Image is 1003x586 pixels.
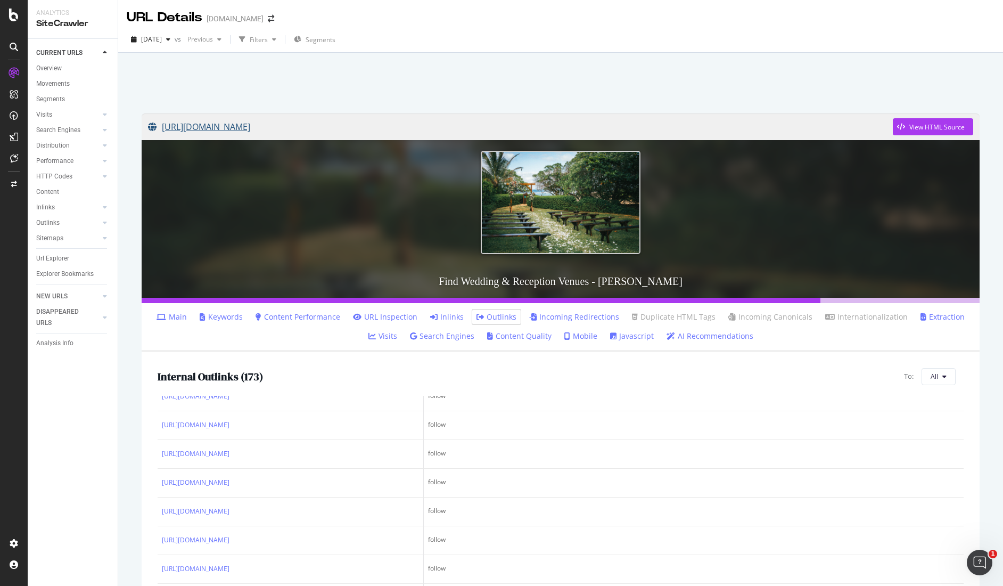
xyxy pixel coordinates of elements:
[931,372,938,381] span: All
[424,440,964,469] td: follow
[127,9,202,27] div: URL Details
[487,331,552,341] a: Content Quality
[142,265,980,298] h3: Find Wedding & Reception Venues - [PERSON_NAME]
[36,94,110,105] a: Segments
[36,63,110,74] a: Overview
[36,78,110,89] a: Movements
[207,13,264,24] div: [DOMAIN_NAME]
[893,118,973,135] button: View HTML Source
[290,31,340,48] button: Segments
[36,233,63,244] div: Sitemaps
[162,564,229,574] a: [URL][DOMAIN_NAME]
[476,312,516,322] a: Outlinks
[36,47,83,59] div: CURRENT URLS
[250,35,268,44] div: Filters
[36,156,73,167] div: Performance
[36,140,100,151] a: Distribution
[158,371,263,382] h2: Internal Outlinks ( 173 )
[36,291,68,302] div: NEW URLS
[36,109,100,120] a: Visits
[36,186,59,198] div: Content
[162,449,229,459] a: [URL][DOMAIN_NAME]
[36,171,72,182] div: HTTP Codes
[183,35,213,44] span: Previous
[430,312,464,322] a: Inlinks
[36,47,100,59] a: CURRENT URLS
[481,151,640,254] img: Find Wedding & Reception Venues - Zola
[162,391,229,402] a: [URL][DOMAIN_NAME]
[920,312,965,322] a: Extraction
[36,253,110,264] a: Url Explorer
[36,338,73,349] div: Analysis Info
[564,331,597,341] a: Mobile
[36,125,100,136] a: Search Engines
[529,312,619,322] a: Incoming Redirections
[36,268,110,280] a: Explorer Bookmarks
[162,535,229,546] a: [URL][DOMAIN_NAME]
[36,306,90,329] div: DISAPPEARED URLS
[610,331,654,341] a: Javascript
[922,368,956,385] button: All
[410,331,474,341] a: Search Engines
[36,156,100,167] a: Performance
[36,125,80,136] div: Search Engines
[36,306,100,329] a: DISAPPEARED URLS
[36,94,65,105] div: Segments
[667,331,753,341] a: AI Recommendations
[200,312,243,322] a: Keywords
[424,498,964,526] td: follow
[36,202,100,213] a: Inlinks
[728,312,812,322] a: Incoming Canonicals
[183,31,226,48] button: Previous
[36,291,100,302] a: NEW URLS
[36,109,52,120] div: Visits
[157,312,187,322] a: Main
[268,15,274,22] div: arrow-right-arrow-left
[36,217,100,229] a: Outlinks
[909,123,965,132] div: View HTML Source
[36,171,100,182] a: HTTP Codes
[424,555,964,584] td: follow
[36,78,70,89] div: Movements
[424,526,964,555] td: follow
[36,217,60,229] div: Outlinks
[36,202,55,213] div: Inlinks
[353,312,417,322] a: URL Inspection
[825,312,908,322] a: Internationalization
[127,31,175,48] button: [DATE]
[36,63,62,74] div: Overview
[424,469,964,498] td: follow
[904,371,914,381] span: To:
[424,411,964,440] td: follow
[162,506,229,517] a: [URL][DOMAIN_NAME]
[256,312,340,322] a: Content Performance
[36,9,109,18] div: Analytics
[967,550,992,575] iframe: Intercom live chat
[989,550,997,558] span: 1
[162,420,229,430] a: [URL][DOMAIN_NAME]
[36,18,109,30] div: SiteCrawler
[36,186,110,198] a: Content
[235,31,281,48] button: Filters
[368,331,397,341] a: Visits
[424,382,964,411] td: follow
[36,140,70,151] div: Distribution
[306,35,335,44] span: Segments
[141,35,162,44] span: 2025 Aug. 25th
[175,35,183,44] span: vs
[36,268,94,280] div: Explorer Bookmarks
[162,477,229,488] a: [URL][DOMAIN_NAME]
[36,233,100,244] a: Sitemaps
[36,253,69,264] div: Url Explorer
[632,312,716,322] a: Duplicate HTML Tags
[36,338,110,349] a: Analysis Info
[148,113,893,140] a: [URL][DOMAIN_NAME]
